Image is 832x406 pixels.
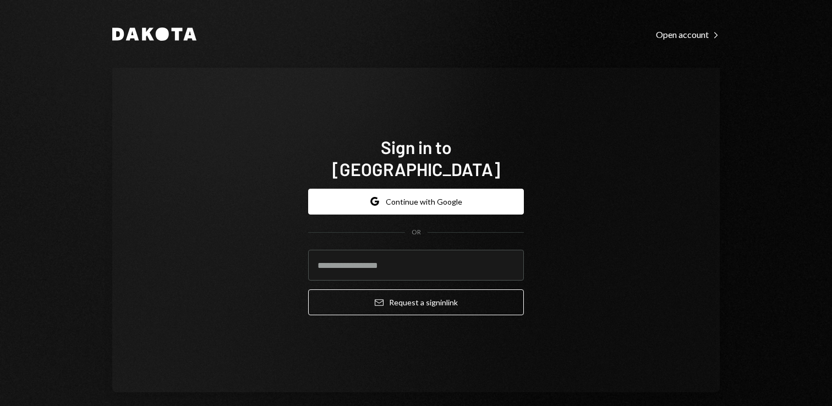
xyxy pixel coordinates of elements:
div: OR [412,228,421,237]
div: Open account [656,29,720,40]
button: Continue with Google [308,189,524,215]
h1: Sign in to [GEOGRAPHIC_DATA] [308,136,524,180]
button: Request a signinlink [308,289,524,315]
a: Open account [656,28,720,40]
